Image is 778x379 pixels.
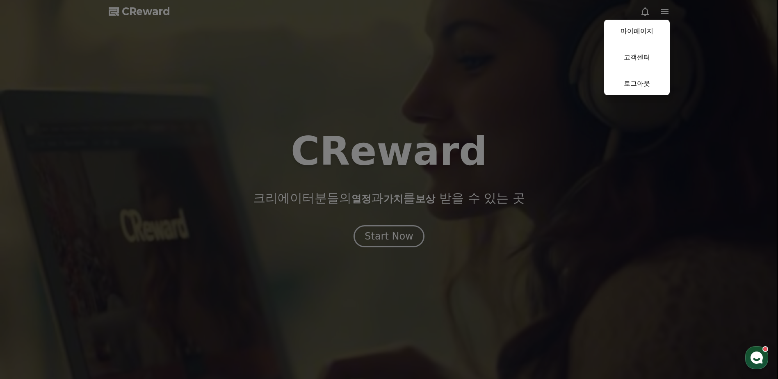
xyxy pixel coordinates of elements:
span: 홈 [26,272,31,279]
a: 로그아웃 [604,72,670,95]
span: 설정 [127,272,137,279]
a: 마이페이지 [604,20,670,43]
a: 대화 [54,260,106,281]
a: 홈 [2,260,54,281]
button: 마이페이지 고객센터 로그아웃 [604,20,670,95]
a: 고객센터 [604,46,670,69]
a: 설정 [106,260,157,281]
span: 대화 [75,273,85,279]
